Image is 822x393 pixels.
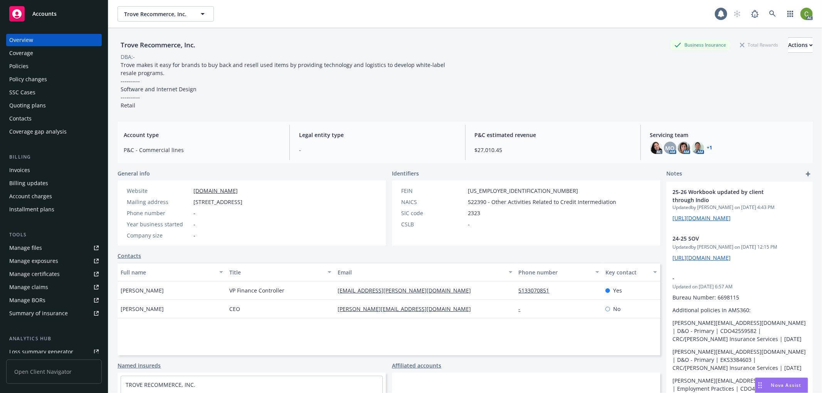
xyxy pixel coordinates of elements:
[6,164,102,176] a: Invoices
[519,287,556,294] a: 5133070851
[9,203,54,216] div: Installment plans
[9,60,29,72] div: Policies
[519,268,591,276] div: Phone number
[229,268,323,276] div: Title
[401,198,465,206] div: NAICS
[6,153,102,161] div: Billing
[672,204,807,211] span: Updated by [PERSON_NAME] on [DATE] 4:43 PM
[9,307,68,319] div: Summary of insurance
[118,252,141,260] a: Contacts
[6,346,102,358] a: Loss summary generator
[9,86,35,99] div: SSC Cases
[672,348,807,372] p: [PERSON_NAME][EMAIL_ADDRESS][DOMAIN_NAME] | D&O - Primary | EKS3384603 | CRC/[PERSON_NAME] Insura...
[6,335,102,343] div: Analytics hub
[124,10,191,18] span: Trove Recommerce, Inc.
[401,209,465,217] div: SIC code
[6,294,102,306] a: Manage BORs
[9,125,67,138] div: Coverage gap analysis
[6,231,102,239] div: Tools
[6,86,102,99] a: SSC Cases
[804,169,813,179] a: add
[6,177,102,189] a: Billing updates
[9,47,33,59] div: Coverage
[229,305,240,313] span: CEO
[124,131,280,139] span: Account type
[6,281,102,293] a: Manage claims
[392,169,419,177] span: Identifiers
[118,263,226,281] button: Full name
[193,231,195,239] span: -
[9,73,47,85] div: Policy changes
[672,188,787,204] span: 25-26 Workbook updated by client through Indio
[771,382,802,388] span: Nova Assist
[6,255,102,267] a: Manage exposures
[6,34,102,46] a: Overview
[6,203,102,216] a: Installment plans
[299,131,456,139] span: Legal entity type
[6,307,102,319] a: Summary of insurance
[692,142,704,154] img: photo
[127,198,190,206] div: Mailing address
[516,263,602,281] button: Phone number
[9,34,33,46] div: Overview
[193,220,195,228] span: -
[475,131,631,139] span: P&C estimated revenue
[127,187,190,195] div: Website
[9,242,42,254] div: Manage files
[118,6,214,22] button: Trove Recommerce, Inc.
[6,112,102,125] a: Contacts
[613,286,622,294] span: Yes
[6,73,102,85] a: Policy changes
[9,281,48,293] div: Manage claims
[666,182,813,228] div: 25-26 Workbook updated by client through IndioUpdatedby [PERSON_NAME] on [DATE] 4:43 PM[URL][DOMA...
[193,198,242,206] span: [STREET_ADDRESS]
[788,37,813,53] button: Actions
[121,53,135,61] div: DBA: -
[519,305,527,313] a: -
[475,146,631,154] span: $27,010.45
[707,145,713,150] a: +1
[118,40,198,50] div: Trove Recommerce, Inc.
[193,187,238,194] a: [DOMAIN_NAME]
[6,47,102,59] a: Coverage
[6,360,102,384] span: Open Client Navigator
[672,214,731,222] a: [URL][DOMAIN_NAME]
[672,293,807,301] p: Bureau Number: 6698115
[126,381,195,388] a: TROVE RECOMMERCE, INC.
[747,6,763,22] a: Report a Bug
[9,294,45,306] div: Manage BORs
[299,146,456,154] span: -
[121,268,215,276] div: Full name
[602,263,660,281] button: Key contact
[650,131,807,139] span: Servicing team
[338,305,477,313] a: [PERSON_NAME][EMAIL_ADDRESS][DOMAIN_NAME]
[755,378,808,393] button: Nova Assist
[32,11,57,17] span: Accounts
[666,228,813,268] div: 24-25 SOVUpdatedby [PERSON_NAME] on [DATE] 12:15 PM[URL][DOMAIN_NAME]
[9,346,73,358] div: Loss summary generator
[765,6,780,22] a: Search
[229,286,284,294] span: VP Finance Controller
[736,40,782,50] div: Total Rewards
[672,274,787,282] span: -
[730,6,745,22] a: Start snowing
[9,190,52,202] div: Account charges
[338,268,504,276] div: Email
[783,6,798,22] a: Switch app
[672,319,807,343] p: [PERSON_NAME][EMAIL_ADDRESS][DOMAIN_NAME] | D&O - Primary | CDO42559582 | CRC/[PERSON_NAME] Insur...
[127,209,190,217] div: Phone number
[6,268,102,280] a: Manage certificates
[121,305,164,313] span: [PERSON_NAME]
[226,263,335,281] button: Title
[335,263,515,281] button: Email
[121,286,164,294] span: [PERSON_NAME]
[401,220,465,228] div: CSLB
[672,234,787,242] span: 24-25 SOV
[401,187,465,195] div: FEIN
[666,169,682,179] span: Notes
[613,305,620,313] span: No
[468,209,480,217] span: 2323
[9,112,32,125] div: Contacts
[6,242,102,254] a: Manage files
